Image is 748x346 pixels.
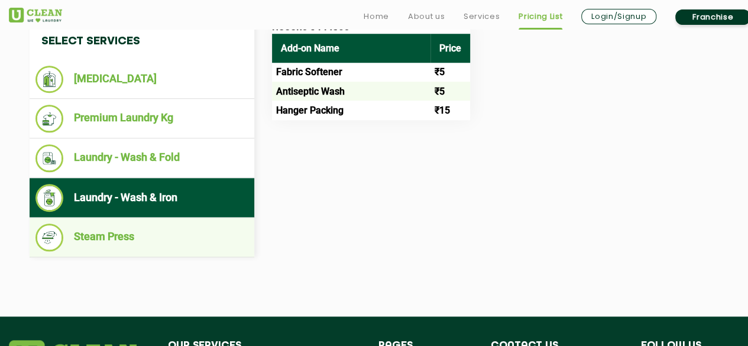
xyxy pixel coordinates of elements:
td: Fabric Softener [272,63,430,82]
td: Antiseptic Wash [272,82,430,101]
li: Laundry - Wash & Iron [35,184,248,212]
a: Services [464,9,500,24]
a: Pricing List [519,9,562,24]
th: Price [430,34,470,63]
li: Premium Laundry Kg [35,105,248,132]
td: ₹5 [430,82,470,101]
td: Hanger Packing [272,101,430,119]
a: About us [408,9,445,24]
td: ₹5 [430,63,470,82]
h4: Select Services [30,23,254,60]
img: Dry Cleaning [35,66,63,93]
img: Laundry - Wash & Iron [35,184,63,212]
li: [MEDICAL_DATA] [35,66,248,93]
li: Steam Press [35,224,248,251]
img: Laundry - Wash & Fold [35,144,63,172]
a: Home [364,9,389,24]
img: UClean Laundry and Dry Cleaning [9,8,62,22]
th: Add-on Name [272,34,430,63]
img: Premium Laundry Kg [35,105,63,132]
li: Laundry - Wash & Fold [35,144,248,172]
td: ₹15 [430,101,470,119]
img: Steam Press [35,224,63,251]
a: Login/Signup [581,9,656,24]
